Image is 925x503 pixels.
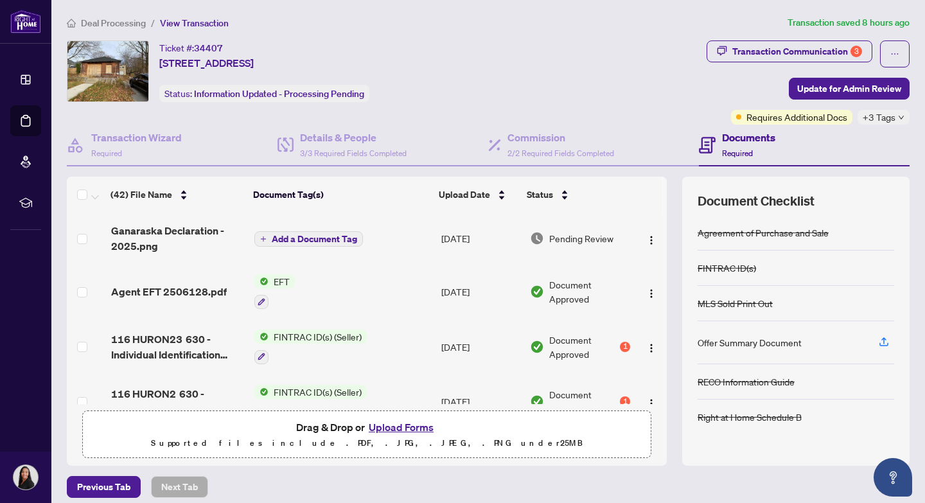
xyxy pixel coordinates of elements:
[507,130,614,145] h4: Commission
[110,188,172,202] span: (42) File Name
[641,391,662,412] button: Logo
[254,274,269,288] img: Status Icon
[160,17,229,29] span: View Transaction
[194,42,223,54] span: 34407
[789,78,910,100] button: Update for Admin Review
[549,231,613,245] span: Pending Review
[83,411,651,459] span: Drag & Drop orUpload FormsSupported files include .PDF, .JPG, .JPEG, .PNG under25MB
[620,396,630,407] div: 1
[707,40,872,62] button: Transaction Communication3
[797,78,901,99] span: Update for Admin Review
[254,330,367,364] button: Status IconFINTRAC ID(s) (Seller)
[67,41,148,101] img: IMG-40702200_1.jpg
[436,213,525,264] td: [DATE]
[722,148,753,158] span: Required
[91,148,122,158] span: Required
[434,177,522,213] th: Upload Date
[436,264,525,319] td: [DATE]
[81,17,146,29] span: Deal Processing
[436,319,525,375] td: [DATE]
[269,274,295,288] span: EFT
[111,284,227,299] span: Agent EFT 2506128.pdf
[530,231,544,245] img: Document Status
[549,278,630,306] span: Document Approved
[151,476,208,498] button: Next Tab
[698,296,773,310] div: MLS Sold Print Out
[522,177,631,213] th: Status
[646,343,656,353] img: Logo
[646,398,656,409] img: Logo
[105,177,248,213] th: (42) File Name
[698,410,802,424] div: Right at Home Schedule B
[67,476,141,498] button: Previous Tab
[439,188,490,202] span: Upload Date
[698,261,756,275] div: FINTRAC ID(s)
[850,46,862,57] div: 3
[874,458,912,497] button: Open asap
[530,394,544,409] img: Document Status
[248,177,434,213] th: Document Tag(s)
[530,340,544,354] img: Document Status
[722,130,775,145] h4: Documents
[67,19,76,28] span: home
[254,274,295,309] button: Status IconEFT
[260,236,267,242] span: plus
[159,55,254,71] span: [STREET_ADDRESS]
[254,385,367,419] button: Status IconFINTRAC ID(s) (Seller)
[436,375,525,430] td: [DATE]
[300,130,407,145] h4: Details & People
[91,130,182,145] h4: Transaction Wizard
[549,333,617,361] span: Document Approved
[898,114,904,121] span: down
[13,465,38,490] img: Profile Icon
[732,41,862,62] div: Transaction Communication
[620,342,630,352] div: 1
[194,88,364,100] span: Information Updated - Processing Pending
[530,285,544,299] img: Document Status
[111,386,244,417] span: 116 HURON2 630 - Individual Identification Information Record 26.pdf
[746,110,847,124] span: Requires Additional Docs
[159,85,369,102] div: Status:
[698,335,802,349] div: Offer Summary Document
[269,330,367,344] span: FINTRAC ID(s) (Seller)
[646,235,656,245] img: Logo
[788,15,910,30] article: Transaction saved 8 hours ago
[549,387,617,416] span: Document Approved
[77,477,130,497] span: Previous Tab
[698,375,795,389] div: RECO Information Guide
[890,49,899,58] span: ellipsis
[296,419,437,436] span: Drag & Drop or
[527,188,553,202] span: Status
[151,15,155,30] li: /
[254,385,269,399] img: Status Icon
[507,148,614,158] span: 2/2 Required Fields Completed
[254,330,269,344] img: Status Icon
[641,228,662,249] button: Logo
[111,223,244,254] span: Ganaraska Declaration - 2025.png
[863,110,895,125] span: +3 Tags
[698,225,829,240] div: Agreement of Purchase and Sale
[646,288,656,299] img: Logo
[272,234,357,243] span: Add a Document Tag
[300,148,407,158] span: 3/3 Required Fields Completed
[641,281,662,302] button: Logo
[159,40,223,55] div: Ticket #:
[111,331,244,362] span: 116 HURON23 630 - Individual Identification Information Record 27.pdf
[365,419,437,436] button: Upload Forms
[269,385,367,399] span: FINTRAC ID(s) (Seller)
[254,231,363,247] button: Add a Document Tag
[10,10,41,33] img: logo
[641,337,662,357] button: Logo
[91,436,643,451] p: Supported files include .PDF, .JPG, .JPEG, .PNG under 25 MB
[698,192,815,210] span: Document Checklist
